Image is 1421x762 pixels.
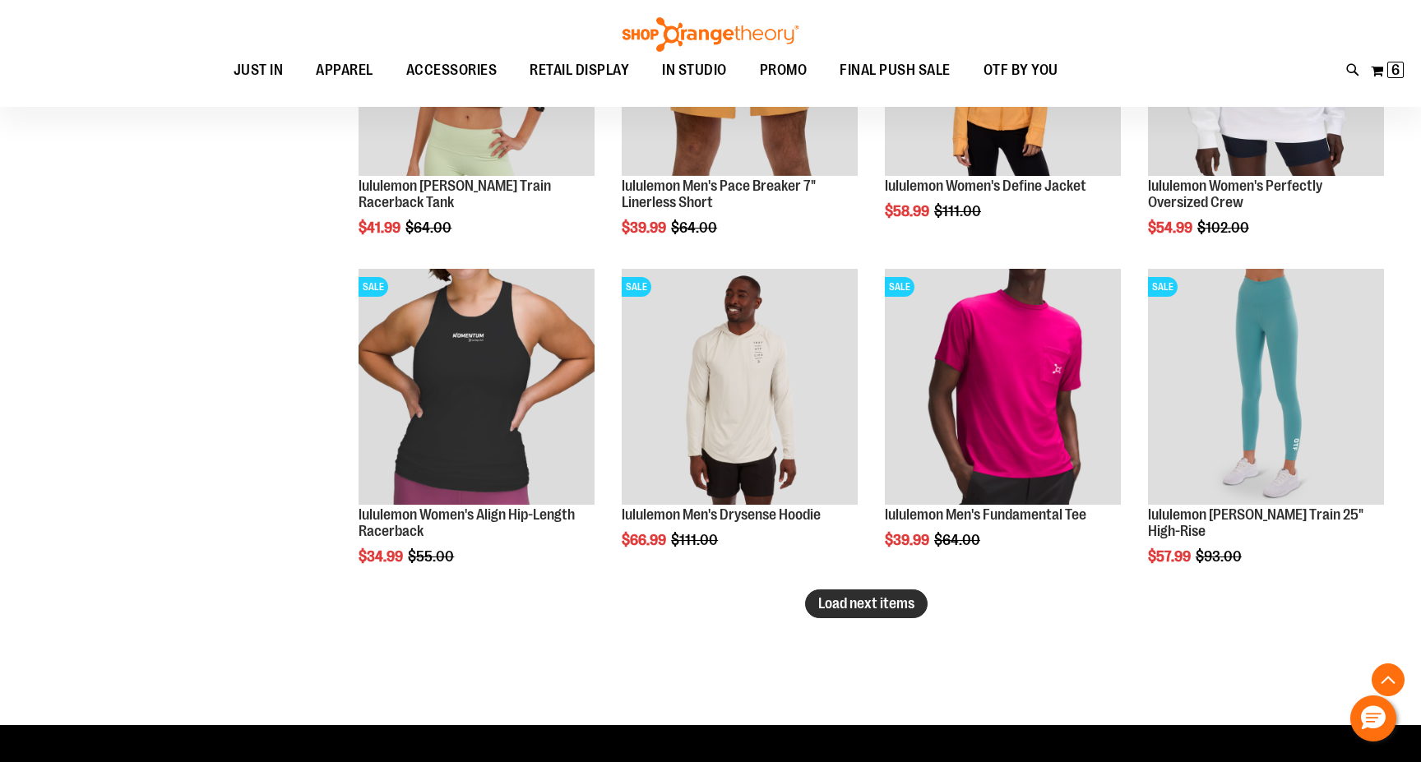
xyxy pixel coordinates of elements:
[1197,219,1252,236] span: $102.00
[885,269,1121,505] img: OTF lululemon Mens The Fundamental T Wild Berry
[984,52,1058,89] span: OTF BY YOU
[622,532,669,548] span: $66.99
[359,277,388,297] span: SALE
[1148,269,1384,505] img: Product image for lululemon Womens Wunder Train High-Rise Tight 25in
[934,532,983,548] span: $64.00
[934,203,984,219] span: $111.00
[390,52,514,90] a: ACCESSORIES
[359,219,403,236] span: $41.99
[620,17,801,52] img: Shop Orangetheory
[1148,219,1195,236] span: $54.99
[662,52,727,89] span: IN STUDIO
[743,52,824,90] a: PROMO
[405,219,454,236] span: $64.00
[967,52,1075,90] a: OTF BY YOU
[359,548,405,565] span: $34.99
[622,178,815,210] a: lululemon Men's Pace Breaker 7" Linerless Short
[622,269,858,507] a: Product image for lululemon Mens Drysense Hoodie BoneSALE
[359,269,595,507] a: Product image for lululemon Women's Align Hip-Length RacerbackSALE
[1140,261,1392,607] div: product
[1148,548,1193,565] span: $57.99
[530,52,629,89] span: RETAIL DISPLAY
[622,269,858,505] img: Product image for lululemon Mens Drysense Hoodie Bone
[299,52,390,89] a: APPAREL
[408,548,456,565] span: $55.00
[613,261,866,590] div: product
[1372,663,1405,696] button: Back To Top
[823,52,967,90] a: FINAL PUSH SALE
[1350,695,1396,741] button: Hello, have a question? Let’s chat.
[1148,506,1363,539] a: lululemon [PERSON_NAME] Train 25" High-Rise
[406,52,498,89] span: ACCESSORIES
[671,532,720,548] span: $111.00
[885,506,1086,523] a: lululemon Men's Fundamental Tee
[818,595,914,612] span: Load next items
[671,219,720,236] span: $64.00
[1148,269,1384,507] a: Product image for lululemon Womens Wunder Train High-Rise Tight 25inSALE
[513,52,646,90] a: RETAIL DISPLAY
[885,178,1086,194] a: lululemon Women's Define Jacket
[885,532,932,548] span: $39.99
[1148,277,1178,297] span: SALE
[646,52,743,90] a: IN STUDIO
[1391,62,1400,78] span: 6
[840,52,951,89] span: FINAL PUSH SALE
[234,52,284,89] span: JUST IN
[1196,548,1244,565] span: $93.00
[877,261,1129,590] div: product
[622,506,821,523] a: lululemon Men's Drysense Hoodie
[316,52,373,89] span: APPAREL
[359,269,595,505] img: Product image for lululemon Women's Align Hip-Length Racerback
[760,52,808,89] span: PROMO
[885,277,914,297] span: SALE
[805,589,928,618] button: Load next items
[622,277,651,297] span: SALE
[885,269,1121,507] a: OTF lululemon Mens The Fundamental T Wild BerrySALE
[622,219,669,236] span: $39.99
[359,506,575,539] a: lululemon Women's Align Hip-Length Racerback
[217,52,300,90] a: JUST IN
[1148,178,1322,210] a: lululemon Women's Perfectly Oversized Crew
[359,178,551,210] a: lululemon [PERSON_NAME] Train Racerback Tank
[350,261,603,607] div: product
[885,203,932,219] span: $58.99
